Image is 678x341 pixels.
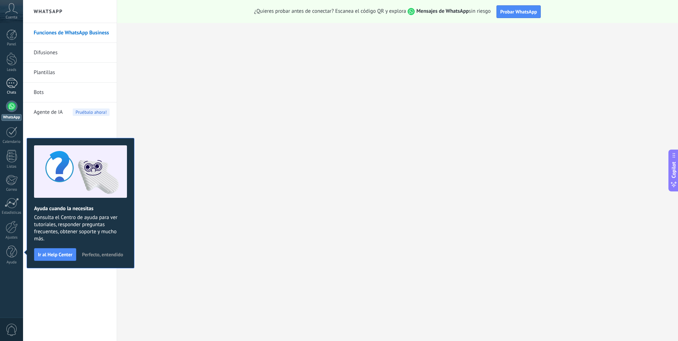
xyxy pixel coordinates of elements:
[23,43,117,63] li: Difusiones
[416,8,469,15] strong: Mensajes de WhatsApp
[1,68,22,72] div: Leads
[34,248,76,261] button: Ir al Help Center
[38,252,72,257] span: Ir al Help Center
[1,90,22,95] div: Chats
[1,140,22,144] div: Calendario
[79,249,126,260] button: Perfecto, entendido
[1,114,22,121] div: WhatsApp
[23,83,117,102] li: Bots
[1,188,22,192] div: Correo
[34,23,110,43] a: Funciones de WhatsApp Business
[254,8,491,15] span: ¿Quieres probar antes de conectar? Escanea el código QR y explora sin riesgo
[34,63,110,83] a: Plantillas
[34,43,110,63] a: Difusiones
[670,162,677,178] span: Copilot
[1,235,22,240] div: Ajustes
[23,63,117,83] li: Plantillas
[1,164,22,169] div: Listas
[34,102,63,122] span: Agente de IA
[1,42,22,47] div: Panel
[23,102,117,122] li: Agente de IA
[73,108,110,116] span: Pruébalo ahora!
[23,23,117,43] li: Funciones de WhatsApp Business
[1,211,22,215] div: Estadísticas
[1,260,22,265] div: Ayuda
[34,214,127,242] span: Consulta el Centro de ayuda para ver tutoriales, responder preguntas frecuentes, obtener soporte ...
[6,15,17,20] span: Cuenta
[500,9,537,15] span: Probar WhatsApp
[34,102,110,122] a: Agente de IAPruébalo ahora!
[82,252,123,257] span: Perfecto, entendido
[34,205,127,212] h2: Ayuda cuando la necesitas
[34,83,110,102] a: Bots
[496,5,541,18] button: Probar WhatsApp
